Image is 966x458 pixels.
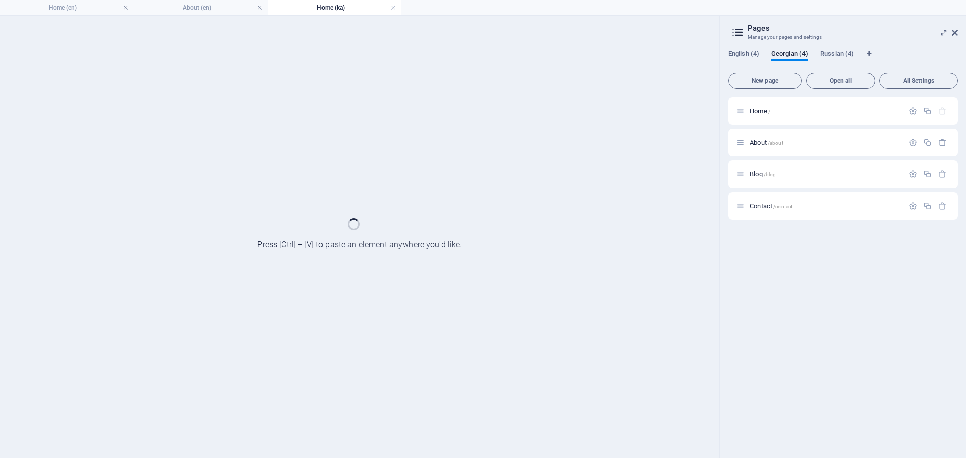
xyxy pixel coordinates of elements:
button: Open all [806,73,875,89]
span: Click to open page [750,202,792,210]
div: Remove [938,202,947,210]
span: Click to open page [750,139,783,146]
div: Home/ [747,108,904,114]
span: Georgian (4) [771,48,808,62]
h4: About (en) [134,2,268,13]
span: /contact [773,204,792,209]
button: All Settings [879,73,958,89]
h4: Home (ka) [268,2,401,13]
div: Language Tabs [728,50,958,69]
div: Duplicate [923,107,932,115]
div: Settings [909,202,917,210]
div: The startpage cannot be deleted [938,107,947,115]
div: Duplicate [923,202,932,210]
span: English (4) [728,48,759,62]
div: Settings [909,138,917,147]
div: Blog/blog [747,171,904,177]
div: Duplicate [923,170,932,178]
span: /about [768,140,783,146]
div: About/about [747,139,904,146]
span: /blog [764,172,776,177]
div: Duplicate [923,138,932,147]
span: Open all [811,78,871,84]
span: New page [733,78,797,84]
div: Settings [909,107,917,115]
h2: Pages [748,24,958,33]
div: Remove [938,170,947,178]
div: Remove [938,138,947,147]
span: / [768,109,770,114]
button: New page [728,73,802,89]
div: Settings [909,170,917,178]
span: Home [750,107,770,115]
span: Russian (4) [820,48,854,62]
span: All Settings [884,78,953,84]
div: Contact/contact [747,203,904,209]
span: Click to open page [750,170,776,178]
h3: Manage your pages and settings [748,33,938,42]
